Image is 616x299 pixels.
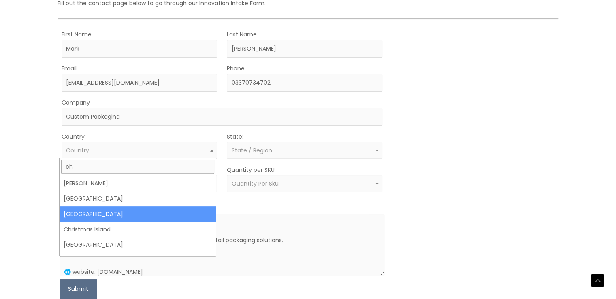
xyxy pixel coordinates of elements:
[62,131,86,142] label: Country:
[62,74,217,92] input: Enter Your Email
[60,237,216,252] li: [GEOGRAPHIC_DATA]
[227,164,275,175] label: Quantity per SKU
[227,40,382,58] input: Last Name
[60,206,216,222] li: [GEOGRAPHIC_DATA]
[227,29,257,40] label: Last Name
[66,146,89,154] span: Country
[231,179,278,188] span: Quantity Per Sku
[62,40,217,58] input: First Name
[227,63,245,74] label: Phone
[227,74,382,92] input: Enter Your Phone Number
[227,131,243,142] label: State:
[62,97,90,108] label: Company
[62,108,382,126] input: Company Name
[60,252,216,268] li: [GEOGRAPHIC_DATA]
[60,175,216,191] li: [PERSON_NAME]
[231,146,272,154] span: State / Region
[60,191,216,206] li: [GEOGRAPHIC_DATA]
[60,222,216,237] li: Christmas Island
[62,29,92,40] label: First Name
[60,279,97,299] button: Submit
[62,63,77,74] label: Email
